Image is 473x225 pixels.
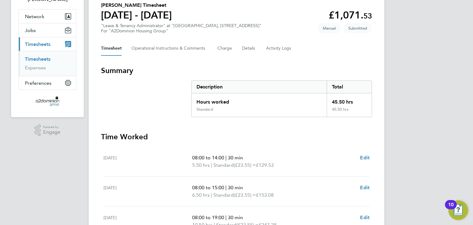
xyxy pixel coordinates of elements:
[192,155,224,161] span: 08:00 to 14:00
[360,215,370,220] span: Edit
[36,96,59,106] img: a2dominion-logo-retina.png
[192,192,210,198] span: 6.50 hrs
[101,41,122,56] button: Timesheet
[360,214,370,221] a: Edit
[448,205,454,213] div: 10
[327,107,372,117] div: 45.50 hrs
[43,125,60,130] span: Powered by
[103,154,192,169] div: [DATE]
[256,192,274,198] span: £153.08
[228,215,243,220] span: 30 min
[318,23,341,33] span: This timesheet was manually created.
[211,162,212,168] span: |
[191,80,372,117] div: Summary
[225,215,227,220] span: |
[360,185,370,190] span: Edit
[25,41,51,47] span: Timesheets
[19,37,76,51] button: Timesheets
[25,56,51,62] a: Timesheets
[19,51,76,76] div: Timesheets
[343,23,372,33] span: This timesheet is Submitted.
[101,9,172,21] h1: [DATE] - [DATE]
[363,11,372,20] span: 53
[225,185,227,190] span: |
[25,27,36,33] span: Jobs
[228,185,243,190] span: 30 min
[196,107,213,112] div: Standard
[101,66,372,76] h3: Summary
[234,162,256,168] span: (£23.55) =
[103,184,192,199] div: [DATE]
[192,162,210,168] span: 5.50 hrs
[19,23,76,37] button: Jobs
[19,76,76,90] button: Preferences
[266,41,292,56] button: Activity Logs
[256,162,274,168] span: £129.53
[101,28,261,34] div: For "A2Dominion Housing Group"
[34,125,61,136] a: Powered byEngage
[192,81,327,93] div: Description
[101,132,372,142] h3: Time Worked
[213,191,234,199] span: Standard
[131,41,208,56] button: Operational Instructions & Comments
[192,185,224,190] span: 08:00 to 15:00
[217,41,232,56] button: Charge
[327,93,372,107] div: 45.50 hrs
[19,10,76,23] button: Network
[25,80,51,86] span: Preferences
[228,155,243,161] span: 30 min
[25,65,46,71] a: Expenses
[101,23,261,34] div: "Lease & Tenancy Administrator" at "[GEOGRAPHIC_DATA], [STREET_ADDRESS]"
[448,200,468,220] button: Open Resource Center, 10 new notifications
[192,93,327,107] div: Hours worked
[192,215,224,220] span: 08:00 to 19:00
[360,154,370,162] a: Edit
[213,162,234,169] span: Standard
[329,9,372,21] app-decimal: £1,071.
[360,184,370,191] a: Edit
[234,192,256,198] span: (£23.55) =
[25,14,44,19] span: Network
[242,41,256,56] button: Details
[225,155,227,161] span: |
[18,96,76,106] a: Go to home page
[360,155,370,161] span: Edit
[327,81,372,93] div: Total
[101,2,172,9] h2: [PERSON_NAME] Timesheet
[211,192,212,198] span: |
[43,130,60,135] span: Engage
